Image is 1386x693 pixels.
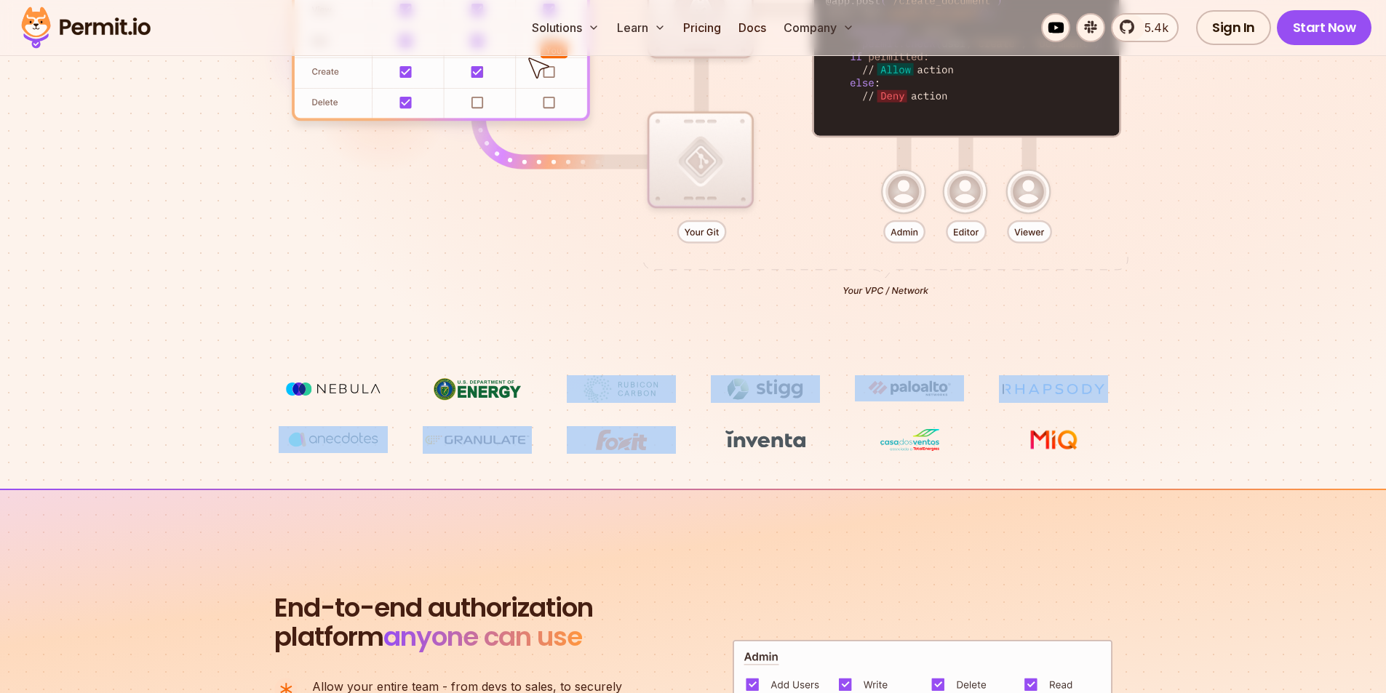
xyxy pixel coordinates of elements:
img: vega [279,426,388,453]
button: Company [778,13,860,42]
a: 5.4k [1111,13,1179,42]
img: Granulate [423,426,532,454]
img: inventa [711,426,820,452]
img: Casa dos Ventos [855,426,964,454]
img: Permit logo [15,3,157,52]
img: Foxit [567,426,676,454]
a: Start Now [1277,10,1372,45]
img: Stigg [711,375,820,403]
button: Learn [611,13,672,42]
span: anyone can use [383,618,582,655]
img: MIQ [1004,428,1102,452]
img: Rhapsody Health [999,375,1108,403]
img: paloalto [855,375,964,401]
a: Pricing [677,13,727,42]
img: Rubicon [567,375,676,403]
img: US department of energy [423,375,532,403]
img: Nebula [279,375,388,403]
button: Solutions [526,13,605,42]
a: Sign In [1196,10,1271,45]
a: Docs [733,13,772,42]
span: End-to-end authorization [274,593,593,622]
h2: platform [274,593,593,652]
span: 5.4k [1136,19,1168,36]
